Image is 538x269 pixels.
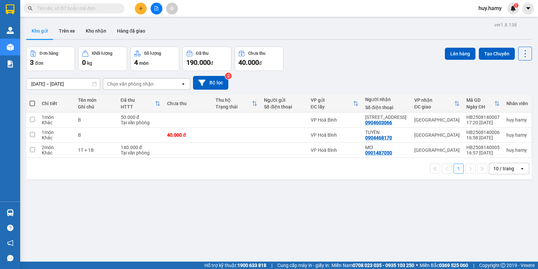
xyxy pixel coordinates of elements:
span: copyright [501,263,505,268]
span: huy.hamy [473,4,507,12]
div: Khác [42,120,71,125]
input: Select a date range. [27,79,100,89]
div: Tên món [78,97,114,103]
li: 995 [PERSON_NAME] [3,15,128,23]
li: 0946 508 595 [3,23,128,32]
div: Chưa thu [167,101,209,106]
div: HB2508140006 [466,130,500,135]
span: món [139,60,149,66]
span: file-add [154,6,159,11]
strong: 1900 633 818 [237,263,266,268]
button: Kho nhận [80,23,112,39]
span: phone [39,25,44,30]
button: Hàng đã giao [112,23,151,39]
div: Số điện thoại [365,105,408,110]
div: [GEOGRAPHIC_DATA] [414,117,460,123]
th: Toggle SortBy [212,95,261,113]
div: Chọn văn phòng nhận [107,81,154,87]
span: ⚪️ [416,264,418,267]
div: Đã thu [196,51,208,56]
div: VP Hoà Bình [311,117,358,123]
img: warehouse-icon [7,27,14,34]
span: 3 [30,58,34,66]
div: 16:57 [DATE] [466,150,500,155]
div: 0904468170 [365,135,392,140]
div: Người nhận [365,97,408,102]
span: 40.000 [238,58,259,66]
span: question-circle [7,225,13,231]
div: VP Hoà Bình [311,132,358,138]
div: VP gửi [311,97,353,103]
span: search [28,6,33,11]
div: 10 / trang [493,165,514,172]
div: 2 món [42,145,71,150]
span: Miền Nam [332,262,414,269]
span: 190.000 [186,58,210,66]
div: [GEOGRAPHIC_DATA] [414,147,460,153]
button: plus [135,3,147,14]
span: đ [259,60,262,66]
span: notification [7,240,13,246]
th: Toggle SortBy [411,95,463,113]
div: TUYÊN [365,130,408,135]
svg: open [181,81,186,87]
img: warehouse-icon [7,209,14,216]
strong: 0708 023 035 - 0935 103 250 [353,263,414,268]
button: Đã thu190.000đ [183,47,231,71]
div: ÚT 10 [365,115,408,120]
button: Số lượng4món [130,47,179,71]
strong: 0369 525 060 [439,263,468,268]
div: HB2508140007 [466,115,500,120]
span: đơn [35,60,43,66]
th: Toggle SortBy [117,95,164,113]
img: warehouse-icon [7,44,14,51]
div: MƠ [365,145,408,150]
div: HTTT [121,104,155,109]
span: kg [87,60,92,66]
div: ĐC giao [414,104,454,109]
div: 50.000 đ [121,115,160,120]
span: Hỗ trợ kỹ thuật: [204,262,266,269]
span: caret-down [525,5,531,11]
span: environment [39,16,44,21]
div: 40.000 đ [167,132,209,138]
div: 17:20 [DATE] [466,120,500,125]
div: Số lượng [144,51,161,56]
button: Đơn hàng3đơn [26,47,75,71]
span: 0 [82,58,86,66]
div: Thu hộ [216,97,252,103]
b: GỬI : VP Hoà Bình [3,42,78,53]
div: Mã GD [466,97,494,103]
img: solution-icon [7,60,14,68]
div: huy.hamy [506,117,528,123]
div: 1 món [42,130,71,135]
th: Toggle SortBy [463,95,503,113]
button: aim [166,3,178,14]
span: đ [210,60,213,66]
button: Trên xe [53,23,80,39]
div: VP nhận [414,97,454,103]
div: Chưa thu [248,51,265,56]
button: file-add [151,3,162,14]
div: B [78,132,114,138]
img: logo-vxr [6,4,14,14]
div: Đã thu [121,97,155,103]
div: VP Hoà Bình [311,147,358,153]
div: Tại văn phòng [121,120,160,125]
div: ĐC lấy [311,104,353,109]
span: | [271,262,272,269]
div: HB2508140005 [466,145,500,150]
div: Trạng thái [216,104,252,109]
button: caret-down [522,3,534,14]
sup: 1 [514,3,518,8]
div: 1T + 1B [78,147,114,153]
div: [GEOGRAPHIC_DATA] [414,132,460,138]
div: 0901487050 [365,150,392,155]
div: Khác [42,135,71,140]
div: Khác [42,150,71,155]
span: | [473,262,474,269]
button: Tạo Chuyến [479,48,515,60]
sup: 2 [225,73,232,79]
button: Chưa thu40.000đ [235,47,283,71]
span: Miền Bắc [420,262,468,269]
